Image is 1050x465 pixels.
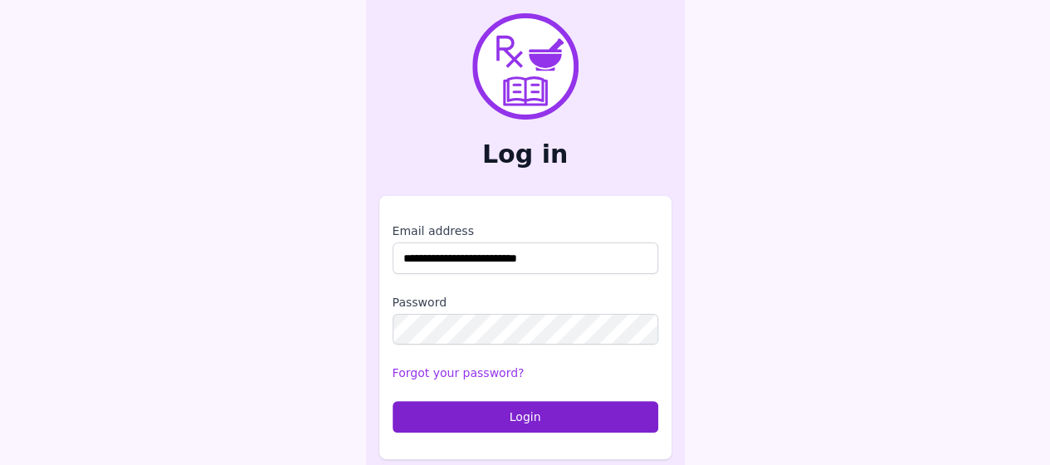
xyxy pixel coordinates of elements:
label: Email address [393,223,658,239]
label: Password [393,294,658,311]
img: PharmXellence Logo [472,13,579,120]
button: Login [393,401,658,433]
a: Forgot your password? [393,366,525,379]
h2: Log in [379,139,672,169]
